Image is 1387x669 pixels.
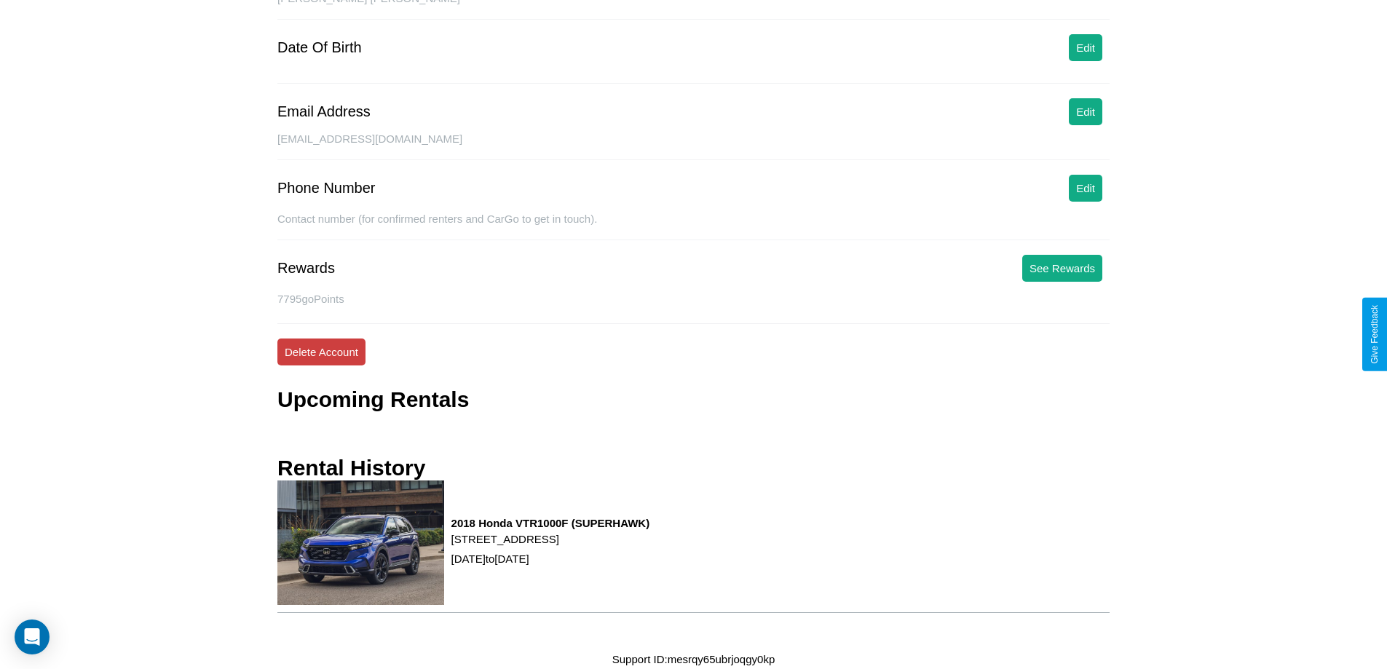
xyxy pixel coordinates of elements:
button: Delete Account [277,339,365,365]
p: [STREET_ADDRESS] [451,529,650,549]
p: 7795 goPoints [277,289,1110,309]
p: Support ID: mesrqy65ubrjoqgy0kp [612,649,775,669]
h3: 2018 Honda VTR1000F (SUPERHAWK) [451,517,650,529]
div: [EMAIL_ADDRESS][DOMAIN_NAME] [277,132,1110,160]
div: Rewards [277,260,335,277]
button: See Rewards [1022,255,1102,282]
div: Open Intercom Messenger [15,619,50,654]
div: Email Address [277,103,371,120]
h3: Upcoming Rentals [277,387,469,412]
p: [DATE] to [DATE] [451,549,650,569]
div: Give Feedback [1370,305,1380,364]
div: Phone Number [277,180,376,197]
h3: Rental History [277,456,425,480]
button: Edit [1069,34,1102,61]
button: Edit [1069,175,1102,202]
div: Contact number (for confirmed renters and CarGo to get in touch). [277,213,1110,240]
img: rental [277,480,444,605]
button: Edit [1069,98,1102,125]
div: Date Of Birth [277,39,362,56]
